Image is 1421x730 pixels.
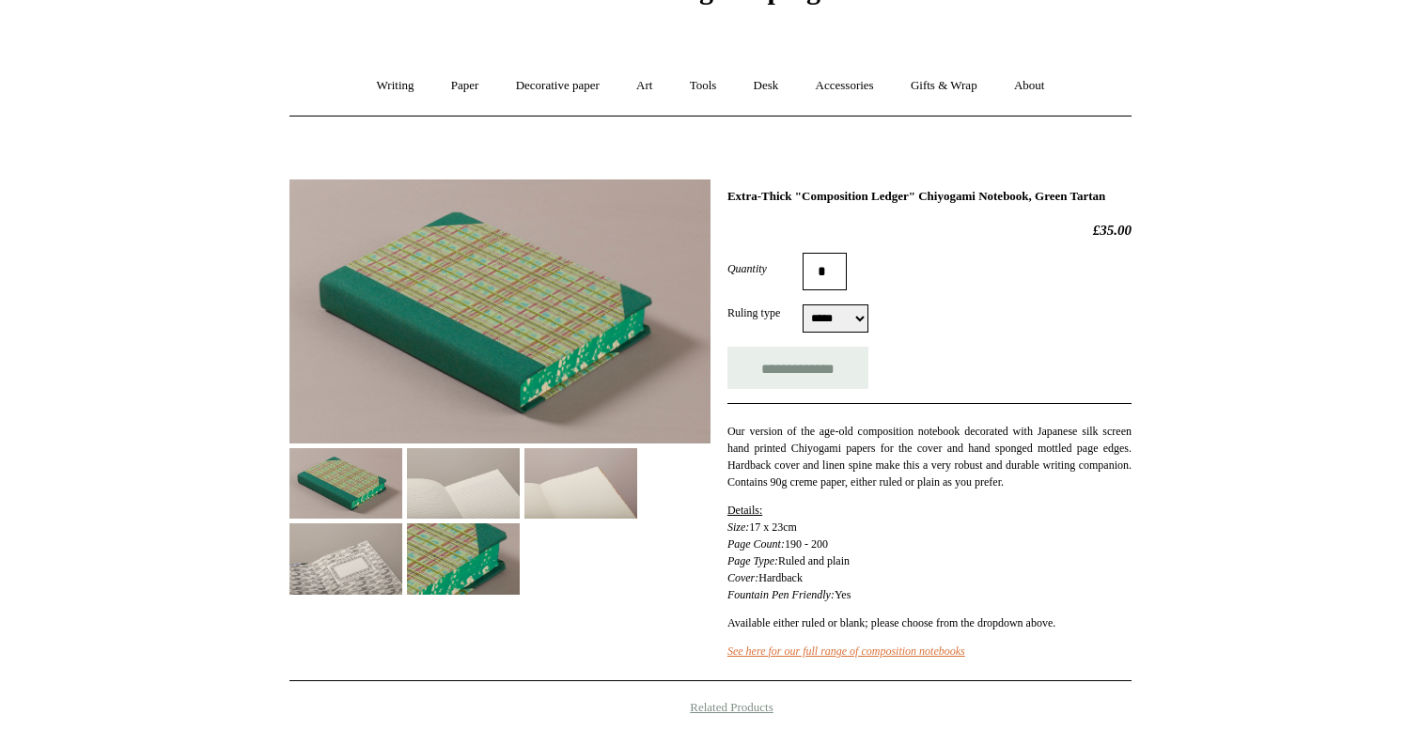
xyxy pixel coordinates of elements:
span: 190 - 200 [785,537,828,551]
h1: Extra-Thick "Composition Ledger" Chiyogami Notebook, Green Tartan [727,189,1132,204]
em: Fountain Pen Friendly: [727,588,835,601]
img: Extra-Thick "Composition Ledger" Chiyogami Notebook, Green Tartan [289,179,710,443]
span: Our version of the age-old composition notebook decorated with Japanese silk screen hand printed ... [727,425,1132,489]
img: Extra-Thick "Composition Ledger" Chiyogami Notebook, Green Tartan [407,523,520,594]
span: Details: [727,504,762,517]
h4: Related Products [241,700,1180,715]
a: See here for our full range of composition notebooks [727,645,965,658]
img: Extra-Thick "Composition Ledger" Chiyogami Notebook, Green Tartan [289,523,402,594]
img: Extra-Thick "Composition Ledger" Chiyogami Notebook, Green Tartan [289,448,402,519]
span: Ruled and plain [778,554,850,567]
img: Extra-Thick "Composition Ledger" Chiyogami Notebook, Green Tartan [407,448,520,519]
a: Gifts & Wrap [894,61,994,111]
a: Desk [737,61,796,111]
em: Page Count: [727,537,785,551]
p: Available either ruled or blank; please choose from the dropdown above. [727,614,1132,631]
span: 17 x 23cm [749,520,797,534]
a: About [997,61,1062,111]
img: Extra-Thick "Composition Ledger" Chiyogami Notebook, Green Tartan [524,448,637,519]
em: Page Type: [727,554,778,567]
a: Tools [673,61,734,111]
h2: £35.00 [727,222,1132,239]
a: Decorative paper [499,61,617,111]
a: Art [619,61,669,111]
a: Writing [360,61,431,111]
label: Quantity [727,260,803,277]
label: Ruling type [727,304,803,321]
a: Accessories [799,61,891,111]
a: Paper [434,61,496,111]
em: Cover: [727,571,758,584]
span: Yes [835,588,851,601]
span: Hardback [758,571,803,584]
em: Size: [727,520,749,534]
